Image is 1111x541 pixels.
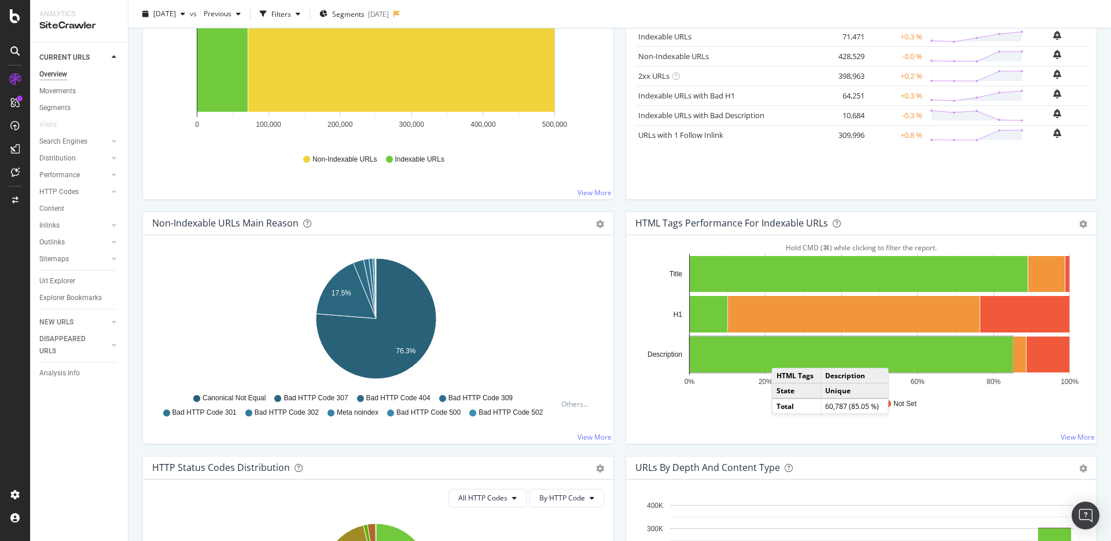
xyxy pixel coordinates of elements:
[337,408,378,418] span: Meta noindex
[152,254,600,388] svg: A chart.
[867,125,925,145] td: +0.8 %
[685,378,695,386] text: 0%
[867,66,925,86] td: +0.2 %
[561,399,594,409] div: Others...
[315,5,393,23] button: Segments[DATE]
[867,86,925,105] td: +0.3 %
[1053,109,1061,118] div: bell-plus
[1053,89,1061,98] div: bell-plus
[39,52,108,64] a: CURRENT URLS
[542,120,568,129] text: 500,000
[152,9,600,144] svg: A chart.
[821,399,888,414] td: 60,787 (85.05 %)
[395,155,444,165] span: Indexable URLs
[39,68,67,81] div: Overview
[1053,129,1061,138] div: bell-plus
[772,383,821,399] td: State
[867,27,925,47] td: +0.3 %
[312,155,377,165] span: Non-Indexable URLs
[39,119,57,131] div: Visits
[821,105,867,125] td: 10,684
[647,525,663,533] text: 300K
[39,236,108,248] a: Outlinks
[39,236,65,248] div: Outlinks
[39,203,120,215] a: Content
[138,5,190,23] button: [DATE]
[39,102,71,114] div: Segments
[190,9,199,19] span: vs
[577,432,612,442] a: View More
[152,217,299,229] div: Non-Indexable URLs Main Reason
[821,27,867,47] td: 71,471
[199,5,245,23] button: Previous
[39,292,102,304] div: Explorer Bookmarks
[479,408,543,418] span: Bad HTTP Code 502
[39,203,64,215] div: Content
[39,275,120,287] a: Url Explorer
[255,408,319,418] span: Bad HTTP Code 302
[332,289,351,297] text: 17.5%
[39,136,108,148] a: Search Engines
[448,489,527,507] button: All HTTP Codes
[458,493,507,503] span: All HTTP Codes
[529,489,604,507] button: By HTTP Code
[39,253,108,265] a: Sitemaps
[172,408,237,418] span: Bad HTTP Code 301
[271,9,291,19] div: Filters
[396,408,461,418] span: Bad HTTP Code 500
[39,333,108,357] a: DISAPPEARED URLS
[1053,70,1061,79] div: bell-plus
[638,71,669,81] a: 2xx URLs
[256,120,281,129] text: 100,000
[39,275,75,287] div: Url Explorer
[328,120,353,129] text: 200,000
[821,66,867,86] td: 398,963
[911,378,925,386] text: 60%
[39,292,120,304] a: Explorer Bookmarks
[1072,502,1099,529] div: Open Intercom Messenger
[674,310,683,319] text: H1
[759,378,772,386] text: 20%
[39,316,108,328] a: NEW URLS
[821,125,867,145] td: 309,996
[647,502,663,510] text: 400K
[39,102,120,114] a: Segments
[867,105,925,125] td: -0.3 %
[893,399,917,409] span: Not Set
[368,9,389,19] div: [DATE]
[638,31,691,42] a: Indexable URLs
[648,350,682,359] text: Description
[638,51,709,61] a: Non-Indexable URLs
[203,393,266,403] span: Canonical Not Equal
[772,399,821,414] td: Total
[39,85,76,97] div: Movements
[596,465,604,473] div: gear
[539,493,585,503] span: By HTTP Code
[596,220,604,228] div: gear
[366,393,431,403] span: Bad HTTP Code 404
[152,462,290,473] div: HTTP Status Codes Distribution
[39,186,108,198] a: HTTP Codes
[638,130,723,140] a: URLs with 1 Follow Inlink
[1079,220,1087,228] div: gear
[39,19,119,32] div: SiteCrawler
[821,46,867,66] td: 428,529
[39,367,120,379] a: Analysis Info
[635,254,1083,388] svg: A chart.
[867,46,925,66] td: -0.0 %
[39,52,90,64] div: CURRENT URLS
[39,186,79,198] div: HTTP Codes
[332,9,365,19] span: Segments
[638,90,735,101] a: Indexable URLs with Bad H1
[39,333,98,357] div: DISAPPEARED URLS
[821,86,867,105] td: 64,251
[39,85,120,97] a: Movements
[39,253,69,265] div: Sitemaps
[635,217,828,229] div: HTML Tags Performance for Indexable URLs
[635,462,780,473] div: URLs by Depth and Content Type
[396,347,415,355] text: 76.3%
[577,188,612,198] a: View More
